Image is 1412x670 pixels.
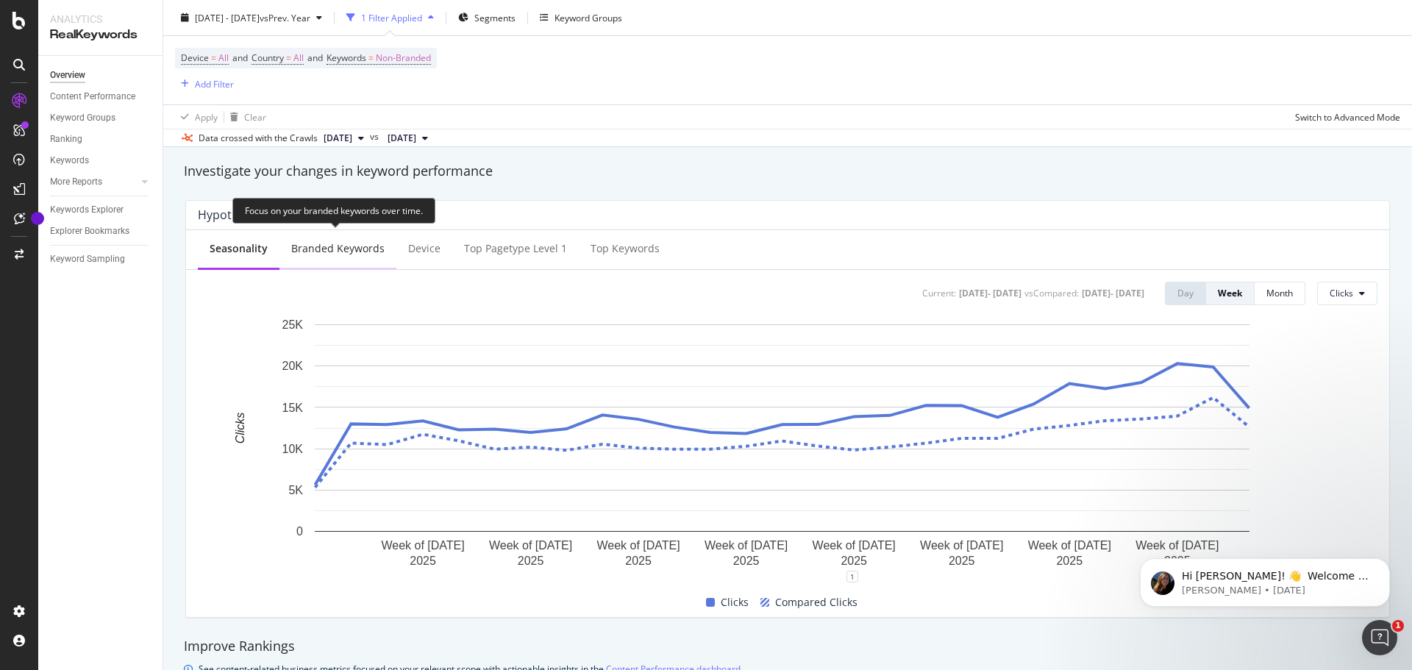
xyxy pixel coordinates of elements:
[50,132,82,147] div: Ranking
[282,442,304,455] text: 10K
[184,637,1391,656] div: Improve Rankings
[50,68,85,83] div: Overview
[474,11,516,24] span: Segments
[555,11,622,24] div: Keyword Groups
[64,57,254,70] p: Message from Laura, sent 10w ago
[50,202,152,218] a: Keywords Explorer
[210,241,268,256] div: Seasonality
[464,241,567,256] div: Top pagetype Level 1
[340,6,440,29] button: 1 Filter Applied
[50,252,152,267] a: Keyword Sampling
[195,77,234,90] div: Add Filter
[1165,282,1206,305] button: Day
[50,68,152,83] a: Overview
[50,224,152,239] a: Explorer Bookmarks
[534,6,628,29] button: Keyword Groups
[920,538,1003,551] text: Week of [DATE]
[50,12,151,26] div: Analytics
[282,318,304,331] text: 25K
[184,162,1391,181] div: Investigate your changes in keyword performance
[50,89,152,104] a: Content Performance
[307,51,323,64] span: and
[1362,620,1397,655] iframe: Intercom live chat
[199,132,318,145] div: Data crossed with the Crawls
[286,51,291,64] span: =
[234,412,246,443] text: Clicks
[721,594,749,611] span: Clicks
[252,51,284,64] span: Country
[175,75,234,93] button: Add Filter
[410,554,436,566] text: 2025
[50,153,152,168] a: Keywords
[260,11,310,24] span: vs Prev. Year
[318,129,370,147] button: [DATE]
[50,110,115,126] div: Keyword Groups
[597,538,680,551] text: Week of [DATE]
[50,224,129,239] div: Explorer Bookmarks
[232,51,248,64] span: and
[368,51,374,64] span: =
[195,110,218,123] div: Apply
[232,198,435,224] div: Focus on your branded keywords over time.
[813,538,896,551] text: Week of [DATE]
[181,51,209,64] span: Device
[1255,282,1305,305] button: Month
[324,132,352,145] span: 2025 Sep. 29th
[327,51,366,64] span: Keywords
[50,26,151,43] div: RealKeywords
[591,241,660,256] div: Top Keywords
[1218,287,1242,299] div: Week
[1330,287,1353,299] span: Clicks
[1295,110,1400,123] div: Switch to Advanced Mode
[293,48,304,68] span: All
[705,538,788,551] text: Week of [DATE]
[382,129,434,147] button: [DATE]
[50,89,135,104] div: Content Performance
[388,132,416,145] span: 2025 Jul. 8th
[198,317,1366,577] svg: A chart.
[361,11,422,24] div: 1 Filter Applied
[625,554,652,566] text: 2025
[1266,287,1293,299] div: Month
[224,105,266,129] button: Clear
[959,287,1021,299] div: [DATE] - [DATE]
[381,538,464,551] text: Week of [DATE]
[1118,527,1412,630] iframe: Intercom notifications message
[50,153,89,168] div: Keywords
[1392,620,1404,632] span: 1
[841,554,867,566] text: 2025
[64,43,254,127] span: Hi [PERSON_NAME]! 👋 Welcome to Botify chat support! Have a question? Reply to this message and ou...
[50,202,124,218] div: Keywords Explorer
[1082,287,1144,299] div: [DATE] - [DATE]
[775,594,857,611] span: Compared Clicks
[175,6,328,29] button: [DATE] - [DATE]vsPrev. Year
[175,105,218,129] button: Apply
[376,48,431,68] span: Non-Branded
[31,212,44,225] div: Tooltip anchor
[1289,105,1400,129] button: Switch to Advanced Mode
[370,130,382,143] span: vs
[50,174,138,190] a: More Reports
[846,571,858,582] div: 1
[50,174,102,190] div: More Reports
[518,554,544,566] text: 2025
[50,110,152,126] a: Keyword Groups
[922,287,956,299] div: Current:
[1317,282,1377,305] button: Clicks
[198,207,410,222] div: Hypotheses to Investigate - Over Time
[452,6,521,29] button: Segments
[733,554,760,566] text: 2025
[296,525,303,538] text: 0
[1177,287,1194,299] div: Day
[50,132,152,147] a: Ranking
[195,11,260,24] span: [DATE] - [DATE]
[218,48,229,68] span: All
[244,110,266,123] div: Clear
[1024,287,1079,299] div: vs Compared :
[1056,554,1083,566] text: 2025
[408,241,441,256] div: Device
[1206,282,1255,305] button: Week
